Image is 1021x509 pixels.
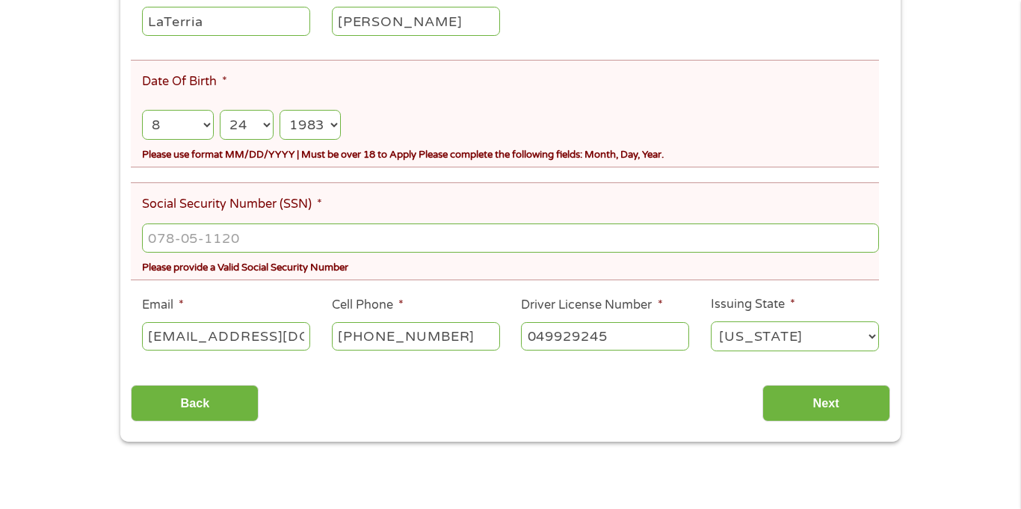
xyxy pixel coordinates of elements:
input: Next [762,385,890,422]
label: Email [142,297,184,313]
input: (541) 754-3010 [332,322,500,351]
div: Please use format MM/DD/YYYY | Must be over 18 to Apply Please complete the following fields: Mon... [142,143,879,163]
label: Issuing State [711,297,795,312]
input: John [142,7,310,35]
input: john@gmail.com [142,322,310,351]
input: 078-05-1120 [142,223,879,252]
input: Back [131,385,259,422]
input: Smith [332,7,500,35]
label: Driver License Number [521,297,662,313]
label: Date Of Birth [142,74,227,90]
label: Cell Phone [332,297,404,313]
label: Social Security Number (SSN) [142,197,322,212]
div: Please provide a Valid Social Security Number [142,255,879,275]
